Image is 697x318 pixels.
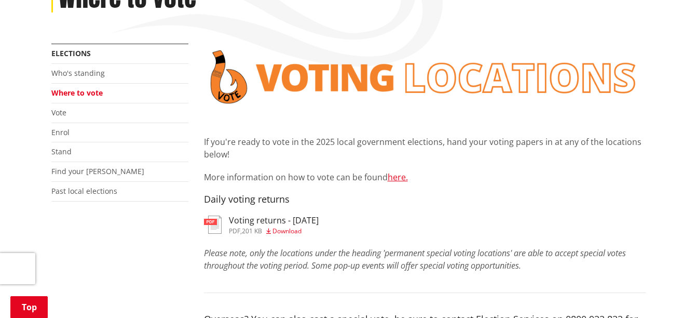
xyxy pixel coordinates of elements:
a: Top [10,296,48,318]
span: pdf [229,227,240,235]
a: Who's standing [51,68,105,78]
span: Download [272,227,302,235]
a: Find your [PERSON_NAME] [51,166,144,176]
iframe: Messenger Launcher [649,274,687,312]
a: Stand [51,147,72,156]
img: voting locations banner [204,44,646,110]
p: More information on how to vote can be found [204,171,646,183]
a: Voting returns - [DATE] pdf,201 KB Download [204,216,319,234]
a: here. [388,171,408,183]
span: 201 KB [242,227,262,235]
h4: Daily voting returns [204,194,646,205]
div: , [229,228,319,234]
em: Please note, only the locations under the heading 'permanent special voting locations' are able t... [204,247,626,271]
img: document-pdf.svg [204,216,222,234]
p: If you're ready to vote in the 2025 local government elections, hand your voting papers in at any... [204,136,646,161]
a: Enrol [51,127,70,137]
a: Vote [51,108,66,117]
a: Where to vote [51,88,103,98]
a: Past local elections [51,186,117,196]
h3: Voting returns - [DATE] [229,216,319,226]
a: Elections [51,48,91,58]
